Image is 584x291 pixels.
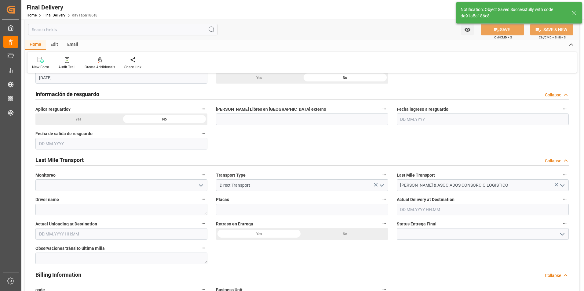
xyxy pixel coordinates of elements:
a: Home [27,13,37,17]
div: Final Delivery [27,3,97,12]
input: DD.MM.YYYY HH:MM [397,204,569,215]
button: Last Mile Transport [561,171,569,179]
button: [PERSON_NAME] Libres en [GEOGRAPHIC_DATA] externo [380,105,388,113]
span: Aplica resguardo? [35,106,71,113]
div: Audit Trail [58,64,75,70]
span: Transport Type [216,172,246,178]
div: No [122,113,208,125]
span: Observaciones tránsito última milla [35,245,105,252]
h2: Last Mile Transport [35,156,84,164]
div: Email [63,40,83,50]
div: Home [25,40,46,50]
span: Ctrl/CMD + Shift + S [539,35,566,40]
div: Yes [216,72,302,84]
button: Actual Unloading at Destination [199,220,207,228]
button: Placas [380,195,388,203]
button: open menu [196,181,205,190]
div: Create Additionals [85,64,115,70]
div: Notification: Object Saved Successfully with code da91a5a186e8 [461,6,566,19]
div: New Form [32,64,49,70]
button: Monitoreo [199,171,207,179]
div: No [302,72,388,84]
span: Fecha de salida de resguardo [35,131,93,137]
button: open menu [377,181,386,190]
button: open menu [557,229,566,239]
input: DD.MM.YYYY HH:MM [35,228,207,240]
button: Transport Type [380,171,388,179]
span: Actual Unloading at Destination [35,221,97,227]
span: Placas [216,196,229,203]
span: [PERSON_NAME] Libres en [GEOGRAPHIC_DATA] externo [216,106,326,113]
div: No [302,228,388,240]
a: Final Delivery [43,13,65,17]
button: Retraso en Entrega [380,220,388,228]
div: Collapse [545,272,561,279]
div: Edit [46,40,63,50]
div: Yes [35,113,122,125]
span: Driver name [35,196,59,203]
h2: Información de resguardo [35,90,99,98]
button: Driver name [199,195,207,203]
span: Retraso en Entrega [216,221,253,227]
button: Actual Delivery at Destination [561,195,569,203]
span: Actual Delivery at Destination [397,196,454,203]
button: Fecha ingreso a resguardo [561,105,569,113]
span: Status Entrega Final [397,221,436,227]
input: DD.MM.YYYY [35,138,207,149]
span: Last Mile Transport [397,172,435,178]
div: Yes [216,228,302,240]
button: Fecha de salida de resguardo [199,129,207,137]
input: DD.MM.YYYY [35,72,207,84]
span: Fecha ingreso a resguardo [397,106,448,113]
button: open menu [461,24,474,35]
span: Monitoreo [35,172,56,178]
div: Collapse [545,158,561,164]
button: SAVE & NEW [530,24,573,35]
h2: Billing Information [35,271,81,279]
input: Search Fields [28,24,217,35]
span: Ctrl/CMD + S [494,35,512,40]
input: DD.MM.YYYY [397,113,569,125]
div: Collapse [545,92,561,98]
button: Observaciones tránsito última milla [199,244,207,252]
div: Share Link [124,64,141,70]
button: open menu [557,181,566,190]
button: Aplica resguardo? [199,105,207,113]
button: SAVE [481,24,524,35]
button: Status Entrega Final [561,220,569,228]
